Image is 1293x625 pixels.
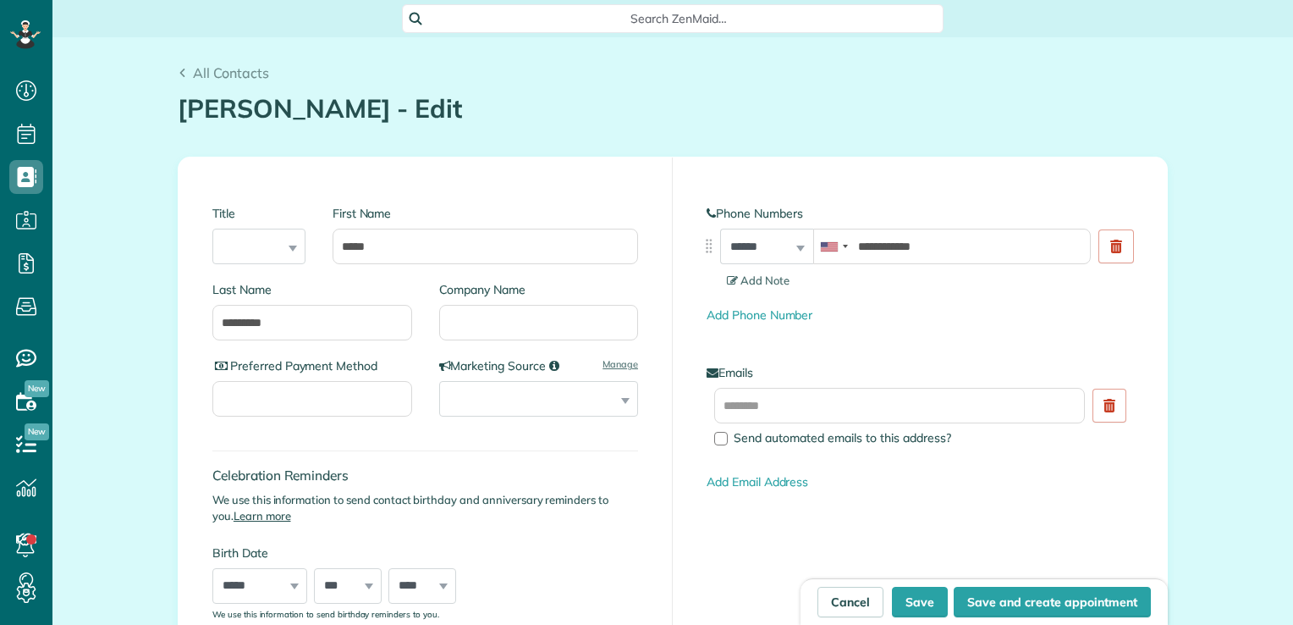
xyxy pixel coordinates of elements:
[707,307,812,323] a: Add Phone Number
[727,274,790,287] span: Add Note
[212,281,412,298] label: Last Name
[707,364,1133,381] label: Emails
[707,205,1133,222] label: Phone Numbers
[25,380,49,397] span: New
[212,468,638,483] h4: Celebration Reminders
[814,230,853,263] div: United States: +1
[193,64,269,81] span: All Contacts
[333,205,638,222] label: First Name
[954,587,1151,617] button: Save and create appointment
[212,492,638,524] p: We use this information to send contact birthday and anniversary reminders to you.
[212,357,412,374] label: Preferred Payment Method
[212,205,305,222] label: Title
[734,430,951,445] span: Send automated emails to this address?
[178,63,269,83] a: All Contacts
[439,281,639,298] label: Company Name
[602,357,638,371] a: Manage
[178,95,1168,123] h1: [PERSON_NAME] - Edit
[707,474,808,489] a: Add Email Address
[817,587,883,617] a: Cancel
[234,509,291,523] a: Learn more
[212,545,496,561] label: Birth Date
[212,609,439,619] sub: We use this information to send birthday reminders to you.
[892,587,948,617] button: Save
[25,423,49,440] span: New
[700,237,718,255] img: drag_indicator-119b368615184ecde3eda3c64c821f6cf29d3e2b97b89ee44bc31753036683e5.png
[439,357,639,374] label: Marketing Source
